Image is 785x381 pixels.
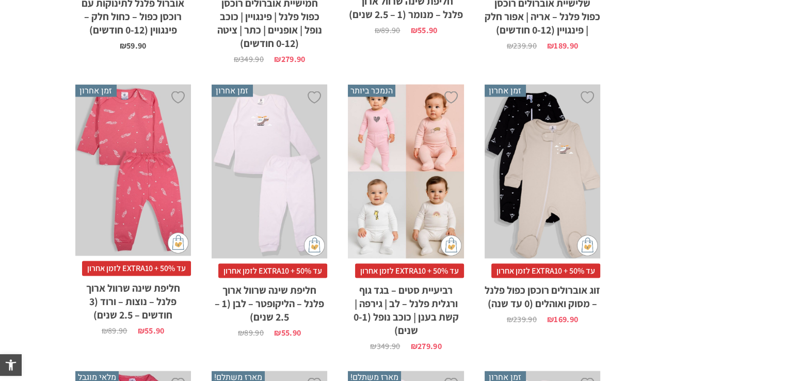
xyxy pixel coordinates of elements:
span: ₪ [120,41,126,52]
span: ₪ [547,41,554,52]
h2: חליפת שינה שרוול ארוך פלנל – נוצות – ורוד (3 חודשים – 2.5 שנים) [75,276,191,322]
bdi: 279.90 [274,54,305,65]
span: זמן אחרון [75,85,117,97]
h2: רביעיית סטים – בגד גוף ורגלית פלנל – לב | גירפה | קשת בענן | כוכב נופל (0-1 שנים) [348,278,463,337]
span: ₪ [410,341,417,352]
img: cat-mini-atc.png [304,235,325,256]
span: ₪ [238,327,244,338]
img: cat-mini-atc.png [577,235,598,256]
span: זמן אחרון [485,85,526,97]
a: זמן אחרון חליפת שינה שרוול ארוך פלנל - הליקופטר - לבן (1 - 2.5 שנים) עד 50% + EXTRA10 לזמן אחרוןח... [212,85,327,337]
bdi: 239.90 [506,314,536,325]
span: ₪ [506,41,512,52]
bdi: 279.90 [410,341,441,352]
h2: חליפת שינה שרוול ארוך פלנל – הליקופטר – לבן (1 – 2.5 שנים) [212,278,327,324]
h2: זוג אוברולים רוכסן כפול פלנל – מסוק ואוהלים (0 עד שנה) [485,278,600,310]
span: עד 50% + EXTRA10 לזמן אחרון [491,264,600,278]
bdi: 55.90 [410,25,437,36]
bdi: 89.90 [102,325,127,336]
span: הנמכר ביותר [348,85,395,97]
span: זמן אחרון [212,85,253,97]
bdi: 169.90 [547,314,578,325]
a: זמן אחרון חליפת שינה שרוול ארוך פלנל - נוצות - ורוד (3 חודשים - 2.5 שנים) עד 50% + EXTRA10 לזמן א... [75,85,191,335]
bdi: 349.90 [234,54,264,65]
a: הנמכר ביותר רביעיית סטים – בגד גוף ורגלית פלנל - לב | גירפה | קשת בענן | כוכב נופל (0-1 שנים) עד ... [348,85,463,351]
bdi: 189.90 [547,41,578,52]
span: ₪ [234,54,240,65]
span: ₪ [506,314,512,325]
bdi: 89.90 [238,327,264,338]
bdi: 89.90 [374,25,400,36]
span: ₪ [547,314,554,325]
img: cat-mini-atc.png [168,233,188,253]
span: עד 50% + EXTRA10 לזמן אחרון [355,264,464,278]
bdi: 55.90 [138,325,165,336]
span: ₪ [138,325,145,336]
bdi: 239.90 [506,41,536,52]
span: ₪ [370,341,376,352]
bdi: 349.90 [370,341,400,352]
bdi: 55.90 [274,327,301,338]
a: זמן אחרון זוג אוברולים רוכסן כפול פלנל - מסוק ואוהלים (0 עד שנה) עד 50% + EXTRA10 לזמן אחרוןזוג א... [485,85,600,324]
span: ₪ [374,25,380,36]
img: cat-mini-atc.png [441,235,461,256]
bdi: 59.90 [120,41,147,52]
span: עד 50% + EXTRA10 לזמן אחרון [218,264,327,278]
span: ₪ [102,325,108,336]
span: ₪ [274,54,281,65]
span: ₪ [410,25,417,36]
span: עד 50% + EXTRA10 לזמן אחרון [82,261,191,276]
span: ₪ [274,327,281,338]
